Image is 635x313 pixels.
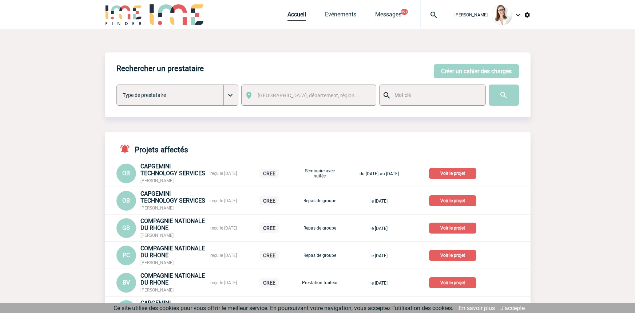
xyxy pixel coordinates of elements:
span: [PERSON_NAME] [140,287,174,293]
span: BV [123,279,130,286]
span: le [DATE] [370,226,388,231]
p: CREE [259,251,279,260]
h4: Rechercher un prestataire [116,64,204,73]
span: CAPGEMINI TECHNOLOGY SERVICES [140,163,205,177]
span: [PERSON_NAME] [455,12,488,17]
span: reçu le [DATE] [210,171,237,176]
span: [PERSON_NAME] [140,178,174,183]
span: reçu le [DATE] [210,226,237,231]
a: Voir le projet [429,279,479,286]
p: Repas de groupe [302,226,338,231]
span: PC [123,252,130,259]
a: Voir le projet [429,197,479,204]
span: le [DATE] [370,281,388,286]
input: Mot clé [393,90,479,100]
a: En savoir plus [459,305,495,312]
img: IME-Finder [105,4,143,25]
p: Voir le projet [429,195,476,206]
span: du [DATE] [360,171,378,176]
span: [PERSON_NAME] [140,260,174,265]
p: Voir le projet [429,168,476,179]
a: J'accepte [500,305,525,312]
span: GB [122,224,130,231]
span: au [DATE] [380,171,399,176]
span: CAPGEMINI TECHNOLOGY SERVICES [140,190,205,204]
input: Submit [489,85,519,106]
p: CREE [259,196,279,206]
a: Voir le projet [429,224,479,231]
img: 122719-0.jpg [492,5,512,25]
span: [PERSON_NAME] [140,206,174,211]
span: reçu le [DATE] [210,198,237,203]
span: OB [122,170,130,177]
a: Messages [375,11,401,21]
a: Evénements [325,11,356,21]
a: Voir le projet [429,169,479,176]
p: Séminaire avec nuitée [302,168,338,179]
p: CREE [259,223,279,233]
span: le [DATE] [370,253,388,258]
a: Accueil [287,11,306,21]
span: reçu le [DATE] [210,280,237,285]
span: Ce site utilise des cookies pour vous offrir le meilleur service. En poursuivant votre navigation... [114,305,453,312]
p: CREE [259,278,279,287]
p: Repas de groupe [302,253,338,258]
img: notifications-active-24-px-r.png [119,144,135,154]
button: 99+ [401,9,408,15]
span: OB [122,197,130,204]
span: le [DATE] [370,199,388,204]
p: Voir le projet [429,277,476,288]
p: CREE [259,169,279,178]
p: Voir le projet [429,250,476,261]
span: [PERSON_NAME] [140,233,174,238]
p: Repas de groupe [302,198,338,203]
span: COMPAGNIE NATIONALE DU RHONE [140,218,205,231]
span: [GEOGRAPHIC_DATA], département, région... [258,93,359,98]
span: COMPAGNIE NATIONALE DU RHONE [140,272,205,286]
a: Voir le projet [429,251,479,258]
span: COMPAGNIE NATIONALE DU RHONE [140,245,205,259]
p: Voir le projet [429,223,476,234]
h4: Projets affectés [116,144,188,154]
span: reçu le [DATE] [210,253,237,258]
p: Prestation traiteur [302,280,338,285]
